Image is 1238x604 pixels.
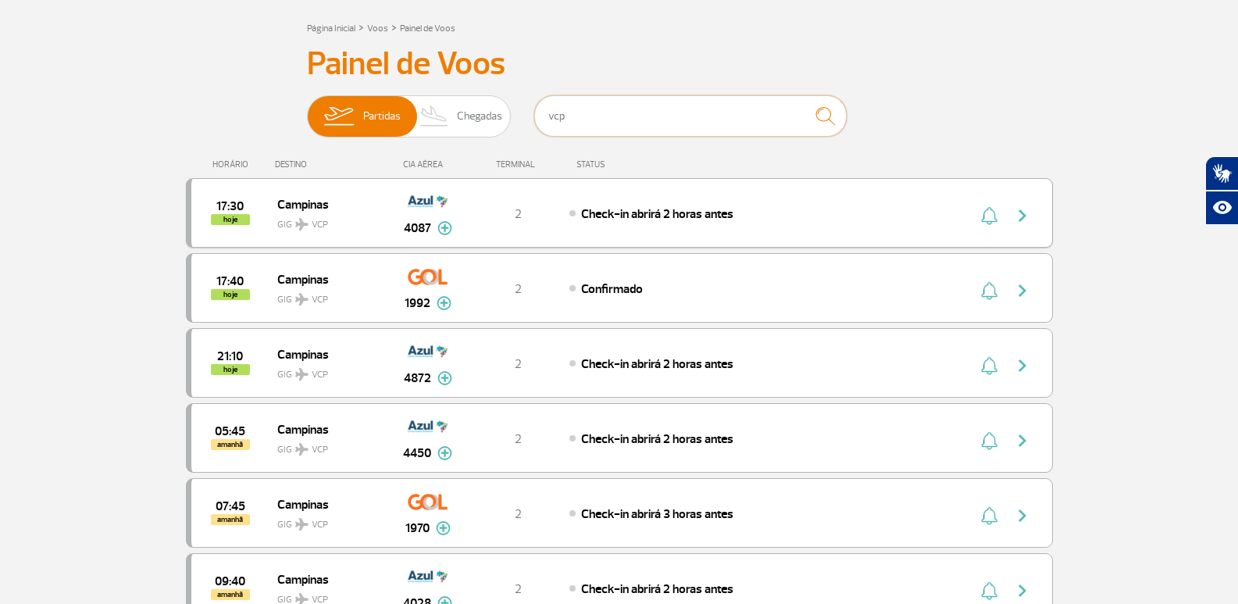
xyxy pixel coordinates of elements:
img: destiny_airplane.svg [295,293,309,306]
img: slider-desembarque [412,96,458,137]
span: Check-in abrirá 2 horas antes [581,581,733,597]
div: STATUS [569,159,696,170]
span: Confirmado [581,281,643,297]
span: amanhã [211,589,250,600]
span: Check-in abrirá 2 horas antes [581,431,733,447]
span: GIG [277,509,377,532]
a: > [391,18,397,36]
a: Página Inicial [307,23,355,34]
img: sino-painel-voo.svg [981,431,997,450]
img: destiny_airplane.svg [295,368,309,381]
span: 2025-10-01 05:45:00 [215,426,245,437]
div: CIA AÉREA [389,159,467,170]
img: seta-direita-painel-voo.svg [1013,506,1032,525]
span: 2025-09-30 21:10:00 [217,351,243,362]
div: Plugin de acessibilidade da Hand Talk. [1205,156,1238,225]
div: DESTINO [275,159,389,170]
span: VCP [312,218,328,232]
span: 4872 [404,369,431,388]
img: seta-direita-painel-voo.svg [1013,356,1032,375]
span: GIG [277,209,377,232]
input: Voo, cidade ou cia aérea [534,95,847,137]
img: mais-info-painel-voo.svg [437,371,452,385]
span: 2025-09-30 17:40:00 [216,276,244,287]
img: slider-embarque [314,96,363,137]
span: Campinas [277,269,377,289]
span: Check-in abrirá 2 horas antes [581,356,733,372]
span: 2 [515,281,522,297]
span: GIG [277,359,377,382]
span: Chegadas [457,96,502,137]
img: sino-painel-voo.svg [981,581,997,600]
button: Abrir tradutor de língua de sinais. [1205,156,1238,191]
div: HORÁRIO [191,159,276,170]
span: GIG [277,434,377,457]
span: 2025-10-01 07:45:00 [216,501,245,512]
img: seta-direita-painel-voo.svg [1013,206,1032,225]
span: 4087 [404,219,431,238]
span: VCP [312,443,328,457]
span: 2 [515,206,522,222]
span: 1970 [405,519,430,538]
span: VCP [312,368,328,382]
a: > [359,18,364,36]
span: GIG [277,284,377,307]
span: 2025-10-01 09:40:00 [215,576,245,587]
img: destiny_airplane.svg [295,443,309,456]
img: mais-info-painel-voo.svg [437,221,452,235]
img: mais-info-painel-voo.svg [437,296,451,310]
img: destiny_airplane.svg [295,218,309,231]
span: hoje [211,364,250,375]
span: 2025-09-30 17:30:00 [216,201,244,212]
img: seta-direita-painel-voo.svg [1013,581,1032,600]
img: sino-painel-voo.svg [981,356,997,375]
span: 2 [515,356,522,372]
img: sino-painel-voo.svg [981,281,997,300]
h3: Painel de Voos [307,45,932,84]
button: Abrir recursos assistivos. [1205,191,1238,225]
span: VCP [312,293,328,307]
span: 2 [515,431,522,447]
a: Voos [367,23,388,34]
span: 2 [515,581,522,597]
span: Campinas [277,194,377,214]
span: Campinas [277,419,377,439]
a: Painel de Voos [400,23,455,34]
span: hoje [211,289,250,300]
span: VCP [312,518,328,532]
span: Campinas [277,344,377,364]
span: Check-in abrirá 2 horas antes [581,206,733,222]
span: Campinas [277,494,377,514]
span: amanhã [211,514,250,525]
img: mais-info-painel-voo.svg [437,446,452,460]
img: sino-painel-voo.svg [981,206,997,225]
img: sino-painel-voo.svg [981,506,997,525]
div: TERMINAL [467,159,569,170]
span: 4450 [403,444,431,463]
span: hoje [211,214,250,225]
span: Campinas [277,569,377,589]
span: Partidas [363,96,401,137]
span: Check-in abrirá 3 horas antes [581,506,733,522]
img: seta-direita-painel-voo.svg [1013,281,1032,300]
img: seta-direita-painel-voo.svg [1013,431,1032,450]
span: amanhã [211,439,250,450]
img: mais-info-painel-voo.svg [436,521,451,535]
span: 1992 [405,294,430,313]
img: destiny_airplane.svg [295,518,309,531]
span: 2 [515,506,522,522]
